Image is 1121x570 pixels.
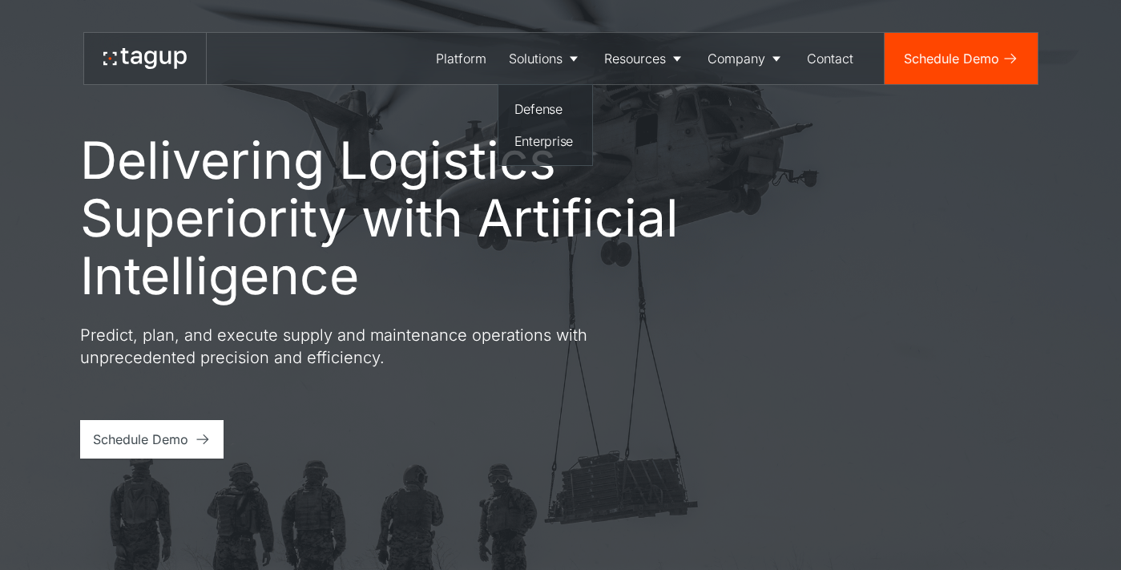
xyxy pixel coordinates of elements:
a: Platform [425,33,498,84]
a: Schedule Demo [80,420,224,459]
p: Predict, plan, and execute supply and maintenance operations with unprecedented precision and eff... [80,324,657,369]
h1: Delivering Logistics Superiority with Artificial Intelligence [80,131,753,305]
div: Defense [514,99,576,119]
a: Schedule Demo [885,33,1038,84]
div: Resources [604,49,666,68]
div: Solutions [509,49,563,68]
a: Company [696,33,796,84]
a: Defense [508,95,583,123]
a: Enterprise [508,127,583,156]
div: Contact [807,49,853,68]
div: Schedule Demo [904,49,999,68]
a: Solutions [498,33,593,84]
div: Schedule Demo [93,430,188,449]
div: Enterprise [514,131,576,151]
div: Company [708,49,765,68]
div: Platform [436,49,486,68]
nav: Solutions [498,84,593,166]
a: Contact [796,33,865,84]
a: Resources [593,33,696,84]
